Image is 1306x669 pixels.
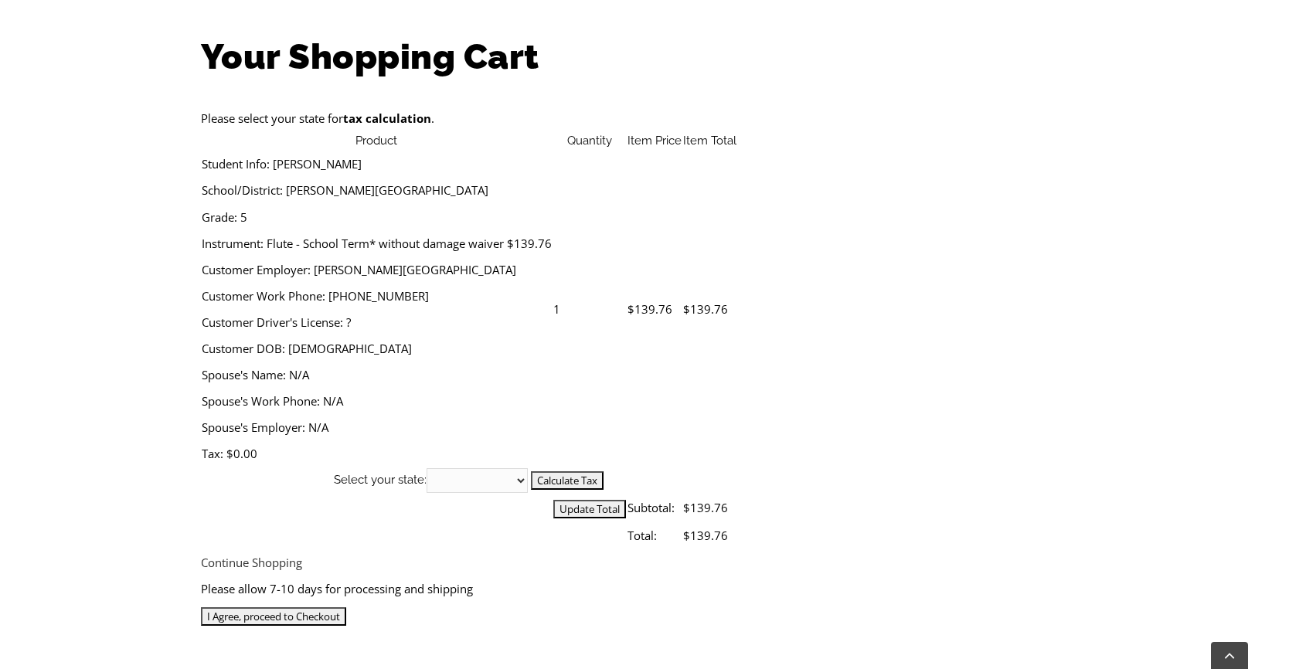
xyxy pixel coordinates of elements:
[682,131,737,151] th: Item Total
[553,301,560,317] span: 1
[682,521,737,549] td: $139.76
[627,494,682,521] td: Subtotal:
[343,110,431,126] strong: tax calculation
[201,467,737,494] th: Select your state:
[682,494,737,521] td: $139.76
[531,471,604,490] input: Calculate Tax
[201,607,346,626] input: I Agree, proceed to Checkout
[627,521,682,549] td: Total:
[201,32,1105,81] h1: Your Shopping Cart
[682,150,737,467] td: $139.76
[201,150,553,467] td: Student Info: [PERSON_NAME] School/District: [PERSON_NAME][GEOGRAPHIC_DATA] Grade: 5 Instrument: ...
[553,131,627,151] th: Quantity
[201,555,302,570] a: Continue Shopping
[627,150,682,467] td: $139.76
[427,468,528,493] select: State billing address
[201,131,553,151] th: Product
[627,131,682,151] th: Item Price
[201,105,1105,131] div: Please select your state for .
[201,576,1105,602] div: Please allow 7-10 days for processing and shipping
[553,500,626,518] input: Update Total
